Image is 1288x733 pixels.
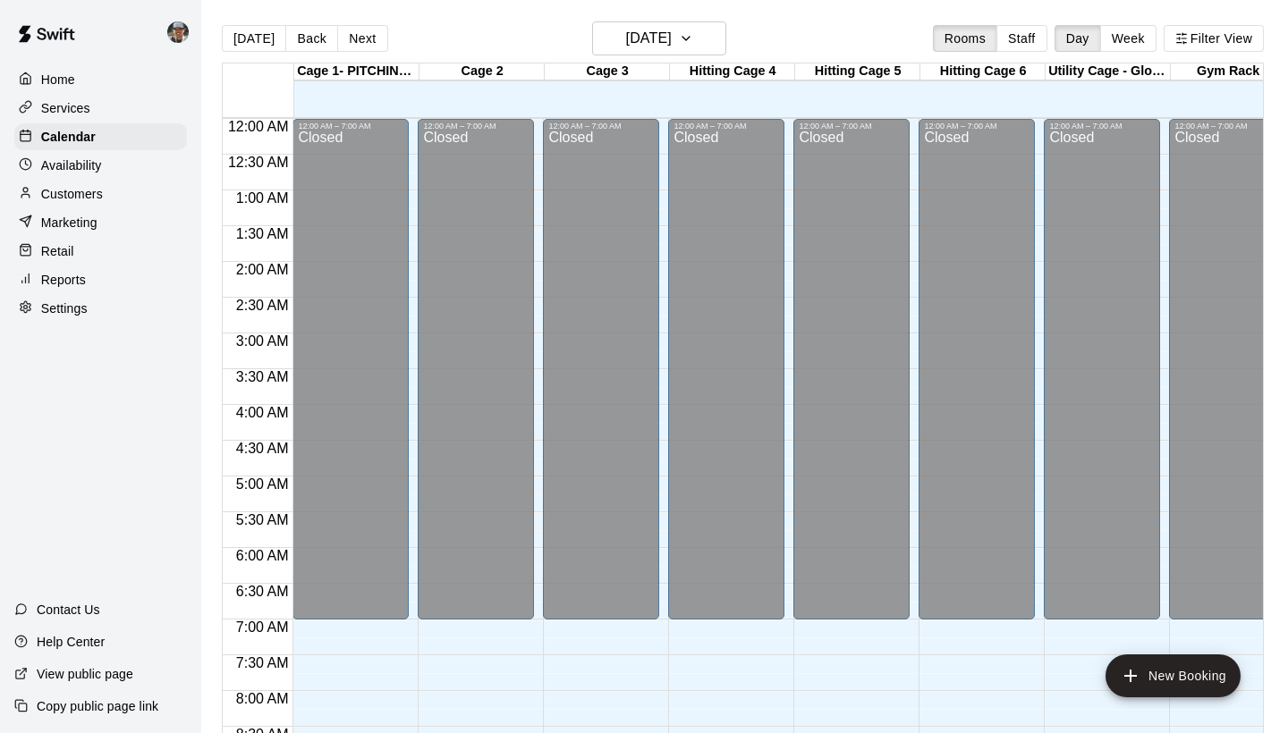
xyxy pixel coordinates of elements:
span: 12:30 AM [224,155,293,170]
a: Settings [14,295,187,322]
p: Marketing [41,214,97,232]
a: Reports [14,266,187,293]
div: 12:00 AM – 7:00 AM [1049,122,1155,131]
button: [DATE] [222,25,286,52]
span: 7:00 AM [232,619,293,635]
p: Copy public page link [37,697,158,715]
div: Closed [423,131,529,626]
div: 12:00 AM – 7:00 AM: Closed [418,119,534,619]
span: 6:00 AM [232,548,293,563]
div: 12:00 AM – 7:00 AM: Closed [543,119,659,619]
button: Week [1100,25,1157,52]
button: Staff [996,25,1047,52]
button: Next [337,25,387,52]
div: Closed [1174,131,1280,626]
h6: [DATE] [626,26,672,51]
button: Rooms [933,25,997,52]
p: Help Center [37,633,105,651]
p: View public page [37,665,133,683]
a: Retail [14,238,187,265]
a: Availability [14,152,187,179]
button: add [1106,654,1241,697]
div: Cage 3 [545,63,670,80]
a: Calendar [14,123,187,150]
span: 2:00 AM [232,262,293,277]
button: Filter View [1164,25,1264,52]
p: Calendar [41,128,96,146]
div: Hitting Cage 6 [920,63,1046,80]
div: 12:00 AM – 7:00 AM [548,122,654,131]
span: 3:30 AM [232,369,293,384]
div: Closed [799,131,904,626]
span: 2:30 AM [232,298,293,313]
div: 12:00 AM – 7:00 AM [298,122,403,131]
div: Utility Cage - Glove Work and Tee Work ONLY [1046,63,1171,80]
span: 4:30 AM [232,441,293,456]
p: Settings [41,299,88,317]
a: Marketing [14,209,187,236]
button: Back [285,25,338,52]
p: Reports [41,271,86,289]
div: 12:00 AM – 7:00 AM: Closed [919,119,1035,619]
span: 1:00 AM [232,190,293,206]
p: Availability [41,156,102,174]
div: 12:00 AM – 7:00 AM [1174,122,1280,131]
div: Closed [674,131,779,626]
div: 12:00 AM – 7:00 AM: Closed [1169,119,1285,619]
div: Hitting Cage 4 [670,63,795,80]
span: 12:00 AM [224,119,293,134]
div: Adam Broyles [164,14,201,50]
p: Home [41,71,75,88]
div: 12:00 AM – 7:00 AM: Closed [292,119,409,619]
span: 3:00 AM [232,333,293,349]
span: 4:00 AM [232,405,293,420]
div: 12:00 AM – 7:00 AM [674,122,779,131]
p: Retail [41,242,74,260]
a: Home [14,66,187,93]
div: 12:00 AM – 7:00 AM [799,122,904,131]
a: Customers [14,181,187,207]
span: 1:30 AM [232,226,293,241]
div: 12:00 AM – 7:00 AM: Closed [793,119,910,619]
img: Adam Broyles [167,21,189,43]
span: 5:00 AM [232,476,293,492]
span: 6:30 AM [232,584,293,599]
div: Cage 1- PITCHING ONLY [294,63,419,80]
div: Closed [1049,131,1155,626]
button: [DATE] [592,21,726,55]
div: Closed [548,131,654,626]
div: 12:00 AM – 7:00 AM [423,122,529,131]
p: Services [41,99,90,117]
span: 7:30 AM [232,655,293,670]
a: Services [14,95,187,122]
p: Contact Us [37,601,100,619]
div: Closed [298,131,403,626]
button: Day [1055,25,1101,52]
span: 8:00 AM [232,691,293,706]
div: Cage 2 [419,63,545,80]
div: 12:00 AM – 7:00 AM: Closed [668,119,784,619]
div: 12:00 AM – 7:00 AM: Closed [1044,119,1160,619]
p: Customers [41,185,103,203]
span: 5:30 AM [232,512,293,527]
div: Hitting Cage 5 [795,63,920,80]
div: 12:00 AM – 7:00 AM [924,122,1030,131]
div: Closed [924,131,1030,626]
